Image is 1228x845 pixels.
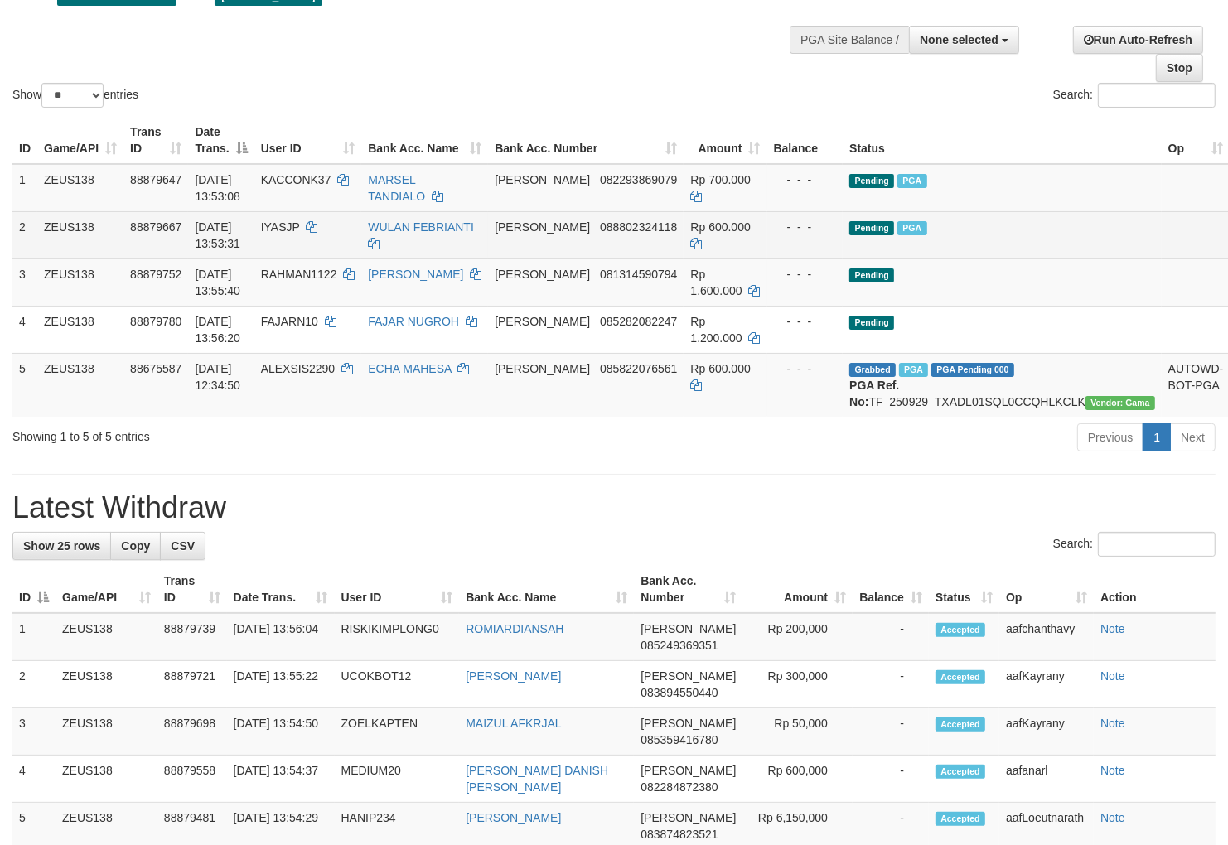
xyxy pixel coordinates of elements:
[37,117,123,164] th: Game/API: activate to sort column ascending
[121,539,150,553] span: Copy
[195,362,240,392] span: [DATE] 12:34:50
[261,362,336,375] span: ALEXSIS2290
[459,566,634,613] th: Bank Acc. Name: activate to sort column ascending
[335,613,460,661] td: RISKIKIMPLONG0
[999,566,1094,613] th: Op: activate to sort column ascending
[12,532,111,560] a: Show 25 rows
[1073,26,1203,54] a: Run Auto-Refresh
[37,258,123,306] td: ZEUS138
[261,315,318,328] span: FAJARN10
[853,613,929,661] td: -
[335,756,460,803] td: MEDIUM20
[897,221,926,235] span: Marked by aafanarl
[37,211,123,258] td: ZEUS138
[56,613,157,661] td: ZEUS138
[12,353,37,417] td: 5
[641,639,718,652] span: Copy 085249369351 to clipboard
[37,353,123,417] td: ZEUS138
[1100,669,1125,683] a: Note
[1170,423,1216,451] a: Next
[12,491,1216,524] h1: Latest Withdraw
[488,117,684,164] th: Bank Acc. Number: activate to sort column ascending
[368,173,425,203] a: MARSEL TANDIALO
[742,661,853,708] td: Rp 300,000
[899,363,928,377] span: Marked by aafpengsreynich
[130,220,181,234] span: 88879667
[600,220,677,234] span: Copy 088802324118 to clipboard
[368,315,459,328] a: FAJAR NUGROH
[853,708,929,756] td: -
[56,708,157,756] td: ZEUS138
[261,173,331,186] span: KACCONK37
[41,83,104,108] select: Showentries
[157,661,227,708] td: 88879721
[130,315,181,328] span: 88879780
[335,566,460,613] th: User ID: activate to sort column ascending
[12,258,37,306] td: 3
[157,566,227,613] th: Trans ID: activate to sort column ascending
[1085,396,1155,410] span: Vendor URL: https://trx31.1velocity.biz
[1100,811,1125,824] a: Note
[767,117,844,164] th: Balance
[157,613,227,661] td: 88879739
[56,566,157,613] th: Game/API: activate to sort column ascending
[171,539,195,553] span: CSV
[1100,622,1125,635] a: Note
[634,566,742,613] th: Bank Acc. Number: activate to sort column ascending
[1053,532,1216,557] label: Search:
[849,268,894,282] span: Pending
[600,173,677,186] span: Copy 082293869079 to clipboard
[56,756,157,803] td: ZEUS138
[160,532,205,560] a: CSV
[188,117,254,164] th: Date Trans.: activate to sort column descending
[641,764,736,777] span: [PERSON_NAME]
[157,756,227,803] td: 88879558
[12,756,56,803] td: 4
[195,173,240,203] span: [DATE] 13:53:08
[684,117,766,164] th: Amount: activate to sort column ascending
[936,812,985,826] span: Accepted
[12,83,138,108] label: Show entries
[466,717,561,730] a: MAIZUL AFKRJAL
[936,623,985,637] span: Accepted
[23,539,100,553] span: Show 25 rows
[227,756,335,803] td: [DATE] 13:54:37
[641,717,736,730] span: [PERSON_NAME]
[641,733,718,746] span: Copy 085359416780 to clipboard
[123,117,188,164] th: Trans ID: activate to sort column ascending
[1077,423,1143,451] a: Previous
[1053,83,1216,108] label: Search:
[1156,54,1203,82] a: Stop
[641,686,718,699] span: Copy 083894550440 to clipboard
[1098,532,1216,557] input: Search:
[12,211,37,258] td: 2
[495,268,590,281] span: [PERSON_NAME]
[641,780,718,794] span: Copy 082284872380 to clipboard
[999,708,1094,756] td: aafKayrany
[641,669,736,683] span: [PERSON_NAME]
[742,613,853,661] td: Rp 200,000
[495,173,590,186] span: [PERSON_NAME]
[641,622,736,635] span: [PERSON_NAME]
[227,708,335,756] td: [DATE] 13:54:50
[853,661,929,708] td: -
[368,268,463,281] a: [PERSON_NAME]
[600,268,677,281] span: Copy 081314590794 to clipboard
[774,266,837,282] div: - - -
[690,173,750,186] span: Rp 700.000
[12,117,37,164] th: ID
[936,717,985,732] span: Accepted
[690,268,742,297] span: Rp 1.600.000
[790,26,909,54] div: PGA Site Balance /
[335,661,460,708] td: UCOKBOT12
[849,363,896,377] span: Grabbed
[227,613,335,661] td: [DATE] 13:56:04
[690,315,742,345] span: Rp 1.200.000
[12,164,37,212] td: 1
[37,164,123,212] td: ZEUS138
[12,708,56,756] td: 3
[936,765,985,779] span: Accepted
[12,306,37,353] td: 4
[157,708,227,756] td: 88879698
[742,708,853,756] td: Rp 50,000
